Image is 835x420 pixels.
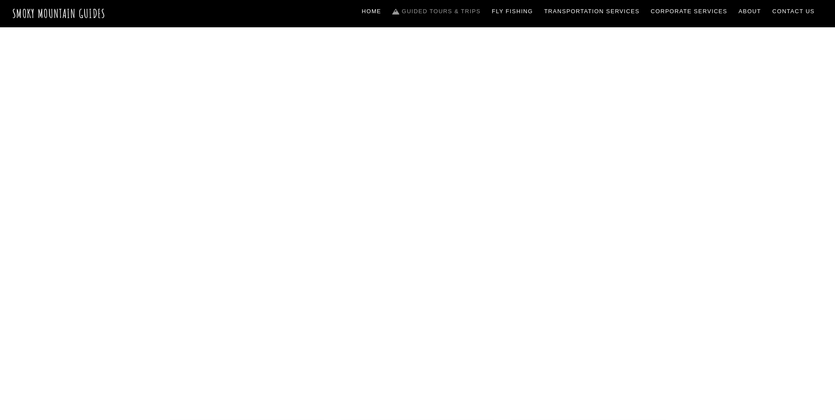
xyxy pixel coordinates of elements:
a: Fly Fishing [489,2,537,21]
a: Corporate Services [647,2,731,21]
span: Guided Trips & Tours [308,159,528,195]
a: About [735,2,765,21]
h1: The ONLY one-stop, full Service Guide Company for the Gatlinburg and [GEOGRAPHIC_DATA] side of th... [219,209,617,344]
a: Guided Tours & Trips [389,2,484,21]
a: Transportation Services [541,2,643,21]
a: Home [358,2,385,21]
a: Smoky Mountain Guides [12,6,106,21]
a: Contact Us [769,2,818,21]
